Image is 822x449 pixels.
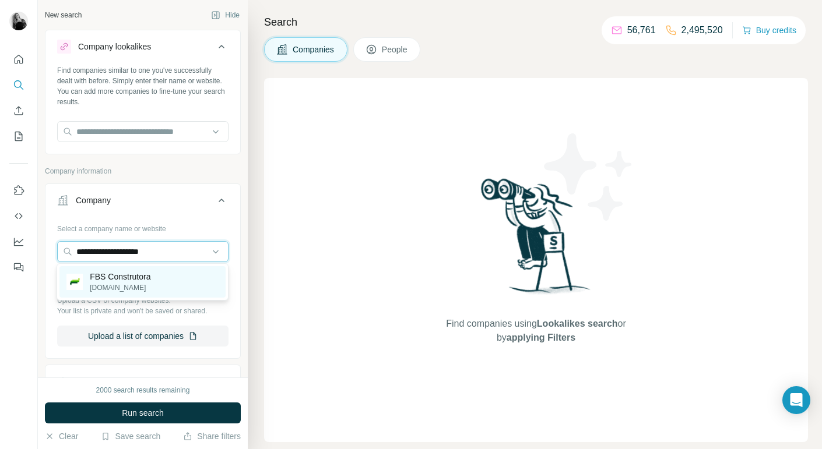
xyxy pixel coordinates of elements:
[537,319,618,328] span: Lookalikes search
[203,6,248,24] button: Hide
[76,376,105,387] div: Industry
[9,100,28,121] button: Enrich CSV
[66,274,83,290] img: FBS Construtora
[57,65,229,107] div: Find companies similar to one you've successfully dealt with before. Simply enter their name or w...
[9,12,28,30] img: Avatar
[9,231,28,252] button: Dashboard
[9,180,28,201] button: Use Surfe on LinkedIn
[507,333,575,342] span: applying Filters
[293,44,335,55] span: Companies
[78,41,151,52] div: Company lookalikes
[9,257,28,278] button: Feedback
[90,282,150,293] p: [DOMAIN_NAME]
[57,306,229,316] p: Your list is private and won't be saved or shared.
[742,22,796,38] button: Buy credits
[76,195,111,206] div: Company
[45,402,241,423] button: Run search
[382,44,409,55] span: People
[45,430,78,442] button: Clear
[9,49,28,70] button: Quick start
[9,75,28,96] button: Search
[57,326,229,347] button: Upload a list of companies
[45,10,82,20] div: New search
[45,367,240,395] button: Industry
[45,33,240,65] button: Company lookalikes
[45,166,241,176] p: Company information
[183,430,241,442] button: Share filters
[122,407,164,419] span: Run search
[476,175,597,305] img: Surfe Illustration - Woman searching with binoculars
[9,206,28,227] button: Use Surfe API
[9,126,28,147] button: My lists
[101,430,160,442] button: Save search
[264,14,808,30] h4: Search
[682,23,723,37] p: 2,495,520
[96,385,190,395] div: 2000 search results remaining
[90,271,150,282] p: FBS Construtora
[536,125,641,229] img: Surfe Illustration - Stars
[442,317,629,345] span: Find companies using or by
[57,219,229,234] div: Select a company name or website
[57,295,229,306] p: Upload a CSV of company websites.
[45,186,240,219] button: Company
[782,386,810,414] div: Open Intercom Messenger
[627,23,656,37] p: 56,761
